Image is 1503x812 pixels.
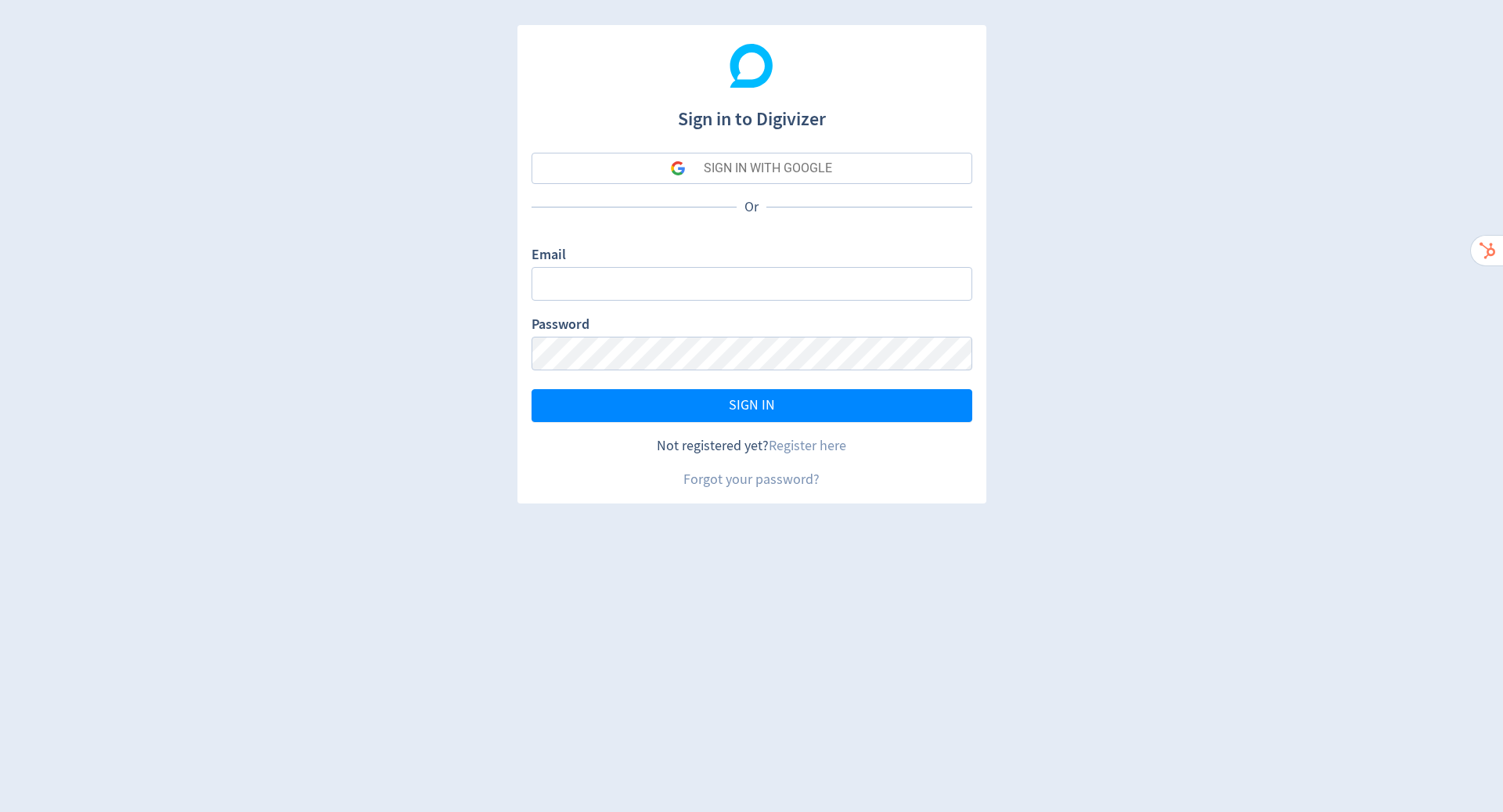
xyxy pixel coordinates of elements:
button: SIGN IN [532,389,972,422]
div: SIGN IN WITH GOOGLE [704,153,832,184]
span: SIGN IN [729,399,775,413]
label: Email [532,245,566,267]
label: Password [532,315,589,337]
img: Digivizer Logo [730,44,773,88]
button: SIGN IN WITH GOOGLE [532,153,972,184]
a: Forgot your password? [683,471,820,489]
a: Register here [769,437,846,455]
h1: Sign in to Digivizer [532,92,972,133]
p: Or [737,197,766,217]
div: Not registered yet? [532,436,972,456]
